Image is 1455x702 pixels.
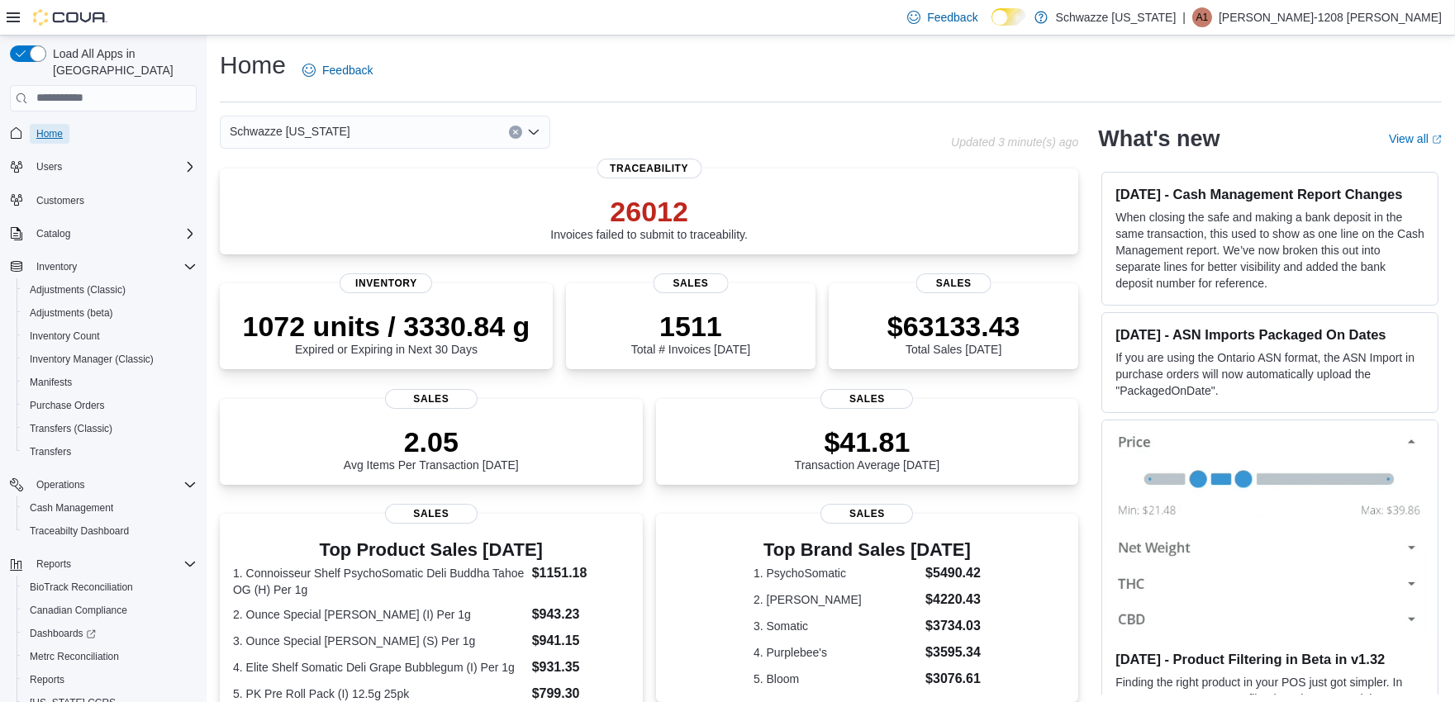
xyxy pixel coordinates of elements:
h3: Top Product Sales [DATE] [233,540,630,560]
dd: $943.23 [532,605,630,624]
h1: Home [220,49,286,82]
span: Inventory [36,260,77,273]
button: Users [3,155,203,178]
dd: $5490.42 [925,563,981,583]
span: Users [30,157,197,177]
a: Adjustments (beta) [23,303,120,323]
span: Users [36,160,62,173]
a: Dashboards [17,622,203,645]
button: Users [30,157,69,177]
button: BioTrack Reconciliation [17,576,203,599]
dt: 2. Ounce Special [PERSON_NAME] (I) Per 1g [233,606,525,623]
button: Reports [3,553,203,576]
a: Canadian Compliance [23,600,134,620]
a: Purchase Orders [23,396,112,415]
a: Transfers (Classic) [23,419,119,439]
span: Transfers (Classic) [30,422,112,435]
button: Cash Management [17,496,203,519]
button: Adjustments (beta) [17,301,203,325]
input: Dark Mode [991,8,1026,26]
p: 1072 units / 3330.84 g [243,310,530,343]
dd: $941.15 [532,631,630,651]
a: Reports [23,670,71,690]
span: Feedback [927,9,977,26]
span: Reports [30,554,197,574]
a: Feedback [901,1,984,34]
span: Sales [820,504,913,524]
span: Cash Management [30,501,113,515]
dd: $3076.61 [925,669,981,689]
dt: 3. Ounce Special [PERSON_NAME] (S) Per 1g [233,633,525,649]
svg: External link [1432,135,1442,145]
span: Schwazze [US_STATE] [230,121,350,141]
a: Inventory Count [23,326,107,346]
span: Reports [36,557,71,571]
dt: 4. Elite Shelf Somatic Deli Grape Bubblegum (I) Per 1g [233,659,525,676]
a: Dashboards [23,624,102,643]
a: Traceabilty Dashboard [23,521,136,541]
span: Reports [30,673,64,686]
div: Avg Items Per Transaction [DATE] [344,425,519,472]
button: Inventory Manager (Classic) [17,348,203,371]
div: Arthur-1208 Emsley [1192,7,1212,27]
span: Purchase Orders [30,399,105,412]
button: Catalog [3,222,203,245]
button: Operations [3,473,203,496]
span: Purchase Orders [23,396,197,415]
a: Adjustments (Classic) [23,280,132,300]
button: Transfers [17,440,203,463]
span: Canadian Compliance [30,604,127,617]
a: Inventory Manager (Classic) [23,349,160,369]
span: Adjustments (Classic) [23,280,197,300]
button: Operations [30,475,92,495]
span: BioTrack Reconciliation [23,577,197,597]
div: Invoices failed to submit to traceability. [550,195,748,241]
span: Customers [36,194,84,207]
button: Adjustments (Classic) [17,278,203,301]
p: When closing the safe and making a bank deposit in the same transaction, this used to show as one... [1115,209,1424,292]
span: Transfers [30,445,71,458]
p: If you are using the Ontario ASN format, the ASN Import in purchase orders will now automatically... [1115,349,1424,399]
span: Catalog [30,224,197,244]
span: Sales [916,273,991,293]
button: Clear input [509,126,522,139]
div: Total Sales [DATE] [887,310,1020,356]
h3: [DATE] - Product Filtering in Beta in v1.32 [1115,651,1424,667]
p: 2.05 [344,425,519,458]
dt: 3. Somatic [754,618,919,634]
span: Load All Apps in [GEOGRAPHIC_DATA] [46,45,197,78]
span: BioTrack Reconciliation [30,581,133,594]
button: Inventory [3,255,203,278]
span: A1 [1196,7,1209,27]
span: Metrc Reconciliation [30,650,119,663]
span: Inventory Manager (Classic) [23,349,197,369]
h3: [DATE] - ASN Imports Packaged On Dates [1115,326,1424,343]
span: Metrc Reconciliation [23,647,197,666]
a: Cash Management [23,498,120,518]
p: | [1182,7,1186,27]
span: Traceabilty Dashboard [23,521,197,541]
button: Manifests [17,371,203,394]
h2: What's new [1098,126,1220,152]
dd: $3734.03 [925,616,981,636]
span: Manifests [30,376,72,389]
dd: $3595.34 [925,643,981,662]
span: Transfers (Classic) [23,419,197,439]
span: Operations [36,478,85,491]
span: Customers [30,190,197,211]
dd: $1151.18 [532,563,630,583]
span: Dashboards [30,627,96,640]
a: Transfers [23,442,78,462]
a: Manifests [23,372,78,392]
span: Inventory Count [30,330,100,343]
span: Inventory Count [23,326,197,346]
span: Traceability [597,159,701,178]
dd: $931.35 [532,657,630,677]
a: Feedback [296,54,379,87]
div: Expired or Expiring in Next 30 Days [243,310,530,356]
span: Sales [654,273,729,293]
img: Cova [33,9,107,26]
div: Total # Invoices [DATE] [631,310,750,356]
button: Open list of options [527,126,540,139]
